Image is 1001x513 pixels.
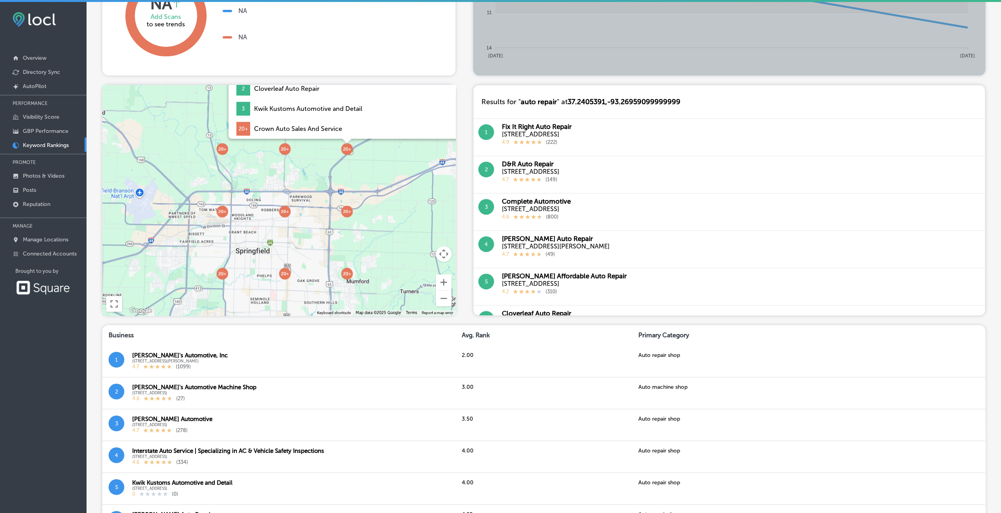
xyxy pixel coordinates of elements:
[132,416,212,423] div: [PERSON_NAME] Automotive
[406,311,417,315] a: Terms (opens in new tab)
[109,447,124,463] button: 4
[139,491,168,498] div: 0 Stars
[238,7,247,15] div: NA
[172,491,178,498] p: ( 0 )
[502,139,509,146] p: 4.9
[23,55,46,61] p: Overview
[143,427,172,434] div: 4.7 Stars
[144,459,172,466] div: 4.6 Stars
[236,122,250,136] div: 20+
[132,359,228,364] div: [STREET_ADDRESS][PERSON_NAME]
[23,142,69,149] p: Keyword Rankings
[144,13,187,28] div: to see trends
[144,395,172,403] div: 4.6 Stars
[513,287,542,296] div: 4.2 Stars
[109,416,124,431] button: 3
[632,325,985,345] div: Primary Category
[132,423,212,427] div: [STREET_ADDRESS]
[455,325,632,345] div: Avg. Rank
[23,114,59,120] p: Visibility Score
[15,280,70,295] img: Square
[132,447,324,454] div: Interstate Auto Service | Specializing in AC & Vehicle Safety Inspections
[632,473,985,504] div: Auto repair shop
[632,409,985,441] div: Auto repair shop
[13,12,56,27] img: fda3e92497d09a02dc62c9cd864e3231.png
[502,280,627,287] div: [STREET_ADDRESS]
[513,250,542,258] div: 4.7 Stars
[436,246,452,262] button: Map camera controls
[502,289,509,296] p: 4.2
[109,479,124,495] button: 5
[502,177,509,184] p: 4.7
[144,13,187,20] div: Add Scans
[474,85,688,118] div: Results for " " at
[23,69,60,75] p: Directory Sync
[15,268,87,274] p: Brought to you by
[143,364,172,371] div: 4.7 Stars
[502,272,627,280] div: [PERSON_NAME] Affordable Auto Repair
[238,33,247,41] div: NA
[132,384,256,391] div: [PERSON_NAME]'s Automotive Machine Shop
[455,409,632,441] div: 3.50
[176,364,191,371] p: ( 1099 )
[478,311,494,327] button: 6
[23,187,36,193] p: Posts
[502,160,559,168] div: D&R Auto Repair
[502,251,509,258] p: 4.7
[436,291,452,306] button: Zoom out
[521,97,557,106] span: auto repair
[502,243,610,250] div: [STREET_ADDRESS][PERSON_NAME]
[176,459,188,466] p: ( 334 )
[23,83,46,90] p: AutoPilot
[23,250,77,257] p: Connected Accounts
[632,441,985,473] div: Auto repair shop
[254,105,362,112] div: Kwik Kustoms Automotive and Detail
[513,213,542,221] div: 4.6 Stars
[436,274,452,290] button: Zoom in
[546,251,555,258] p: ( 49 )
[254,125,342,132] div: Crown Auto Sales And Service
[502,123,571,131] div: Fix It Right Auto Repair
[176,427,188,434] p: ( 278 )
[502,205,571,213] div: [STREET_ADDRESS]
[236,82,250,96] div: 2
[132,391,256,395] div: [STREET_ADDRESS]
[513,138,542,146] div: 4.9 Stars
[356,311,401,315] span: Map data ©2025 Google
[455,473,632,504] div: 4.00
[23,201,50,208] p: Reputation
[132,364,139,371] p: 4.7
[109,384,124,399] button: 2
[132,486,232,491] div: [STREET_ADDRESS]
[317,310,351,316] button: Keyboard shortcuts
[106,296,122,312] button: Toggle fullscreen view
[23,173,65,179] p: Photos & Videos
[132,454,324,459] div: [STREET_ADDRESS]
[455,345,632,377] div: 2.00
[502,309,628,317] div: Cloverleaf Auto Repair
[455,377,632,409] div: 3.00
[236,102,250,116] div: 3
[546,177,557,184] p: ( 149 )
[455,441,632,473] div: 4.00
[23,236,68,243] p: Manage Locations
[632,377,985,409] div: Auto machine shop
[128,305,154,316] img: Google
[546,289,557,296] p: ( 310 )
[132,479,232,486] div: Kwik Kustoms Automotive and Detail
[478,274,494,289] button: 5
[546,214,559,221] p: ( 800 )
[132,491,135,498] p: 0
[478,162,494,177] button: 2
[632,345,985,377] div: Auto repair shop
[132,459,140,466] p: 4.6
[132,395,140,403] p: 4.6
[502,235,610,243] div: [PERSON_NAME] Auto Repair
[23,128,68,134] p: GBP Performance
[422,311,453,315] a: Report a map error
[502,168,559,175] div: [STREET_ADDRESS]
[176,395,185,403] p: ( 27 )
[502,197,571,205] div: Complete Automotive
[568,97,680,106] span: 37.2405391 , -93.26959099999999
[478,236,494,252] button: 4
